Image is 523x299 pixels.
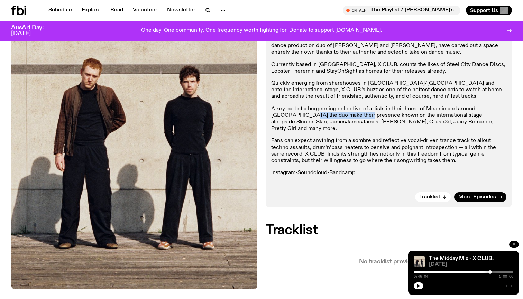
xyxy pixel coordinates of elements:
[271,170,506,176] p: - -
[458,195,496,200] span: More Episodes
[329,170,355,176] a: Bandcamp
[271,170,295,176] a: Instagram
[414,275,428,278] span: 0:46:04
[129,6,162,15] a: Volunteer
[271,106,506,132] p: A key part of a burgeoning collective of artists in their home of Meanjin and around [GEOGRAPHIC_...
[141,28,382,34] p: One day. One community. One frequency worth fighting for. Donate to support [DOMAIN_NAME].
[419,195,440,200] span: Tracklist
[163,6,200,15] a: Newsletter
[266,224,512,236] h2: Tracklist
[271,138,506,164] p: Fans can expect anything from a sombre and reflective vocal-driven trance track to allout techno ...
[415,192,451,202] button: Tracklist
[44,6,76,15] a: Schedule
[77,6,105,15] a: Explore
[106,6,127,15] a: Read
[499,275,513,278] span: 1:00:00
[454,192,506,202] a: More Episodes
[271,62,506,75] p: Currently based in [GEOGRAPHIC_DATA], X CLUB. counts the likes of Steel City Dance Discs, Lobster...
[470,7,498,13] span: Support Us
[343,6,460,15] button: On AirThe Playlist / [PERSON_NAME]'s Last Playlist :'( w/ [PERSON_NAME], [PERSON_NAME], [PERSON_N...
[429,262,513,267] span: [DATE]
[297,170,327,176] a: Soundcloud
[271,80,506,100] p: Quickly emerging from sharehouses in [GEOGRAPHIC_DATA]/[GEOGRAPHIC_DATA] and onto the internation...
[11,25,55,37] h3: AusArt Day: [DATE]
[266,259,512,265] p: No tracklist provided
[466,6,512,15] button: Support Us
[271,36,506,56] p: Inspired by early 90s techno all the way through to future-facing drum’n’bass, X CLUB., the dance...
[429,256,494,261] a: The Midday Mix - X CLUB.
